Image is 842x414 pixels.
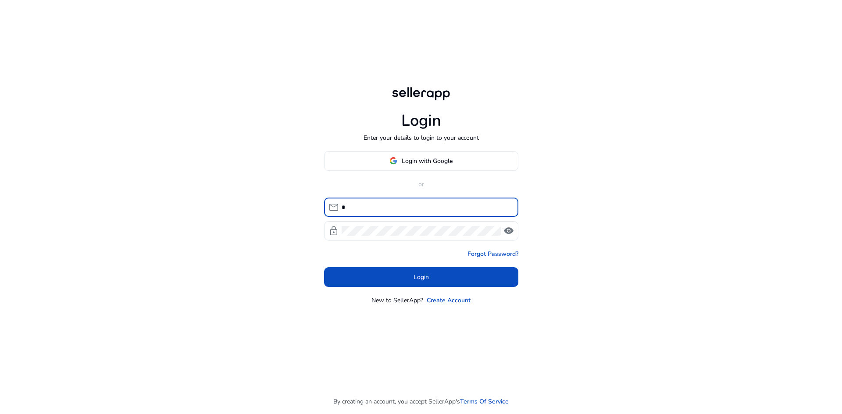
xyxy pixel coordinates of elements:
[389,157,397,165] img: google-logo.svg
[402,156,453,166] span: Login with Google
[324,267,518,287] button: Login
[328,226,339,236] span: lock
[460,397,509,406] a: Terms Of Service
[414,272,429,282] span: Login
[328,202,339,212] span: mail
[467,249,518,258] a: Forgot Password?
[427,296,471,305] a: Create Account
[401,111,441,130] h1: Login
[371,296,423,305] p: New to SellerApp?
[324,180,518,189] p: or
[364,133,479,142] p: Enter your details to login to your account
[503,226,514,236] span: visibility
[324,151,518,171] button: Login with Google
